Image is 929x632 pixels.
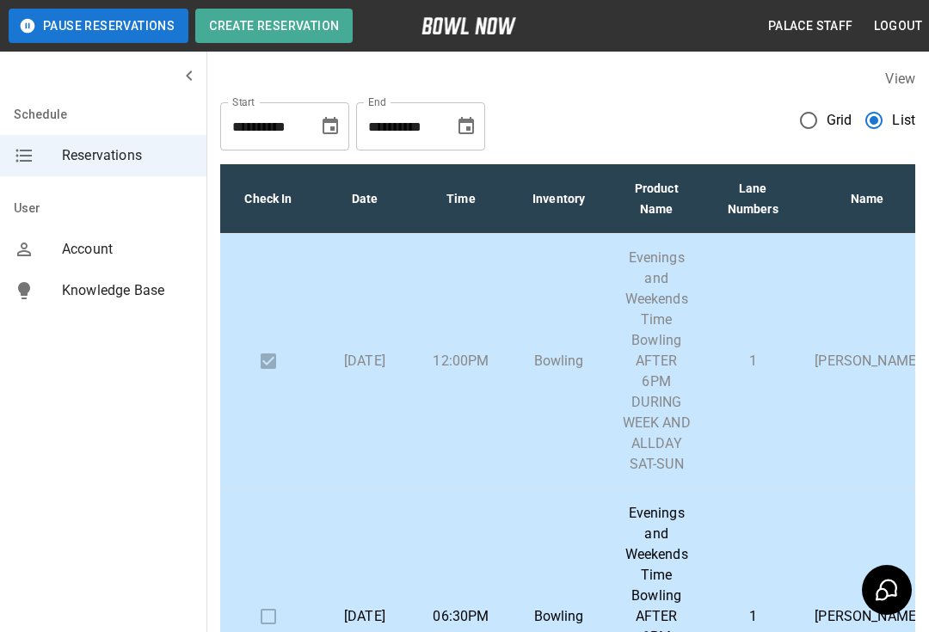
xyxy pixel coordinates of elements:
[718,606,787,627] p: 1
[523,351,594,371] p: Bowling
[827,110,852,131] span: Grid
[892,110,915,131] span: List
[608,164,704,234] th: Product Name
[9,9,188,43] button: Pause Reservations
[330,606,399,627] p: [DATE]
[62,145,193,166] span: Reservations
[704,164,801,234] th: Lane Numbers
[427,351,495,371] p: 12:00PM
[413,164,509,234] th: Time
[195,9,353,43] button: Create Reservation
[449,109,483,144] button: Choose date, selected date is Sep 30, 2025
[220,164,317,234] th: Check In
[330,351,399,371] p: [DATE]
[523,606,594,627] p: Bowling
[718,351,787,371] p: 1
[317,164,413,234] th: Date
[421,17,516,34] img: logo
[509,164,608,234] th: Inventory
[867,10,929,42] button: Logout
[427,606,495,627] p: 06:30PM
[622,248,691,475] p: Evenings and Weekends Time Bowling AFTER 6PM DURING WEEK AND ALLDAY SAT-SUN
[815,351,920,371] p: [PERSON_NAME]
[313,109,348,144] button: Choose date, selected date is Aug 30, 2025
[885,71,915,87] label: View
[62,239,193,260] span: Account
[815,606,920,627] p: [PERSON_NAME]
[62,280,193,301] span: Knowledge Base
[761,10,860,42] button: Palace Staff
